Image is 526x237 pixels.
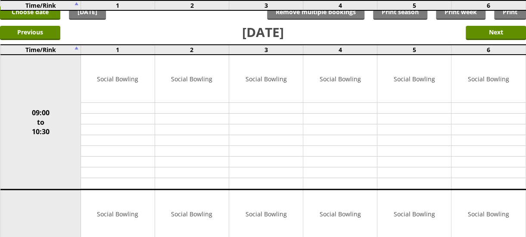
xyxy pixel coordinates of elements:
td: 2 [155,45,229,55]
td: Social Bowling [377,55,451,103]
a: Print season [373,6,427,20]
td: 3 [229,0,303,10]
input: Next [466,26,526,40]
td: 5 [377,45,451,55]
td: Time/Rink [0,45,81,55]
td: 1 [81,0,155,10]
td: 6 [451,45,526,55]
td: Social Bowling [155,55,229,103]
td: 4 [303,45,377,55]
td: Social Bowling [229,55,303,103]
td: 4 [303,0,377,10]
td: Social Bowling [451,55,525,103]
td: 1 [81,45,155,55]
td: 3 [229,45,303,55]
td: Time/Rink [0,0,81,10]
a: Print [494,6,526,20]
td: 09:00 to 10:30 [0,55,81,190]
td: 5 [377,0,451,10]
td: Social Bowling [303,55,377,103]
a: [DATE] [69,6,106,20]
td: Social Bowling [81,55,155,103]
a: Print week [436,6,486,20]
td: 2 [155,0,229,10]
input: Remove multiple bookings [267,6,364,20]
td: 6 [451,0,526,10]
